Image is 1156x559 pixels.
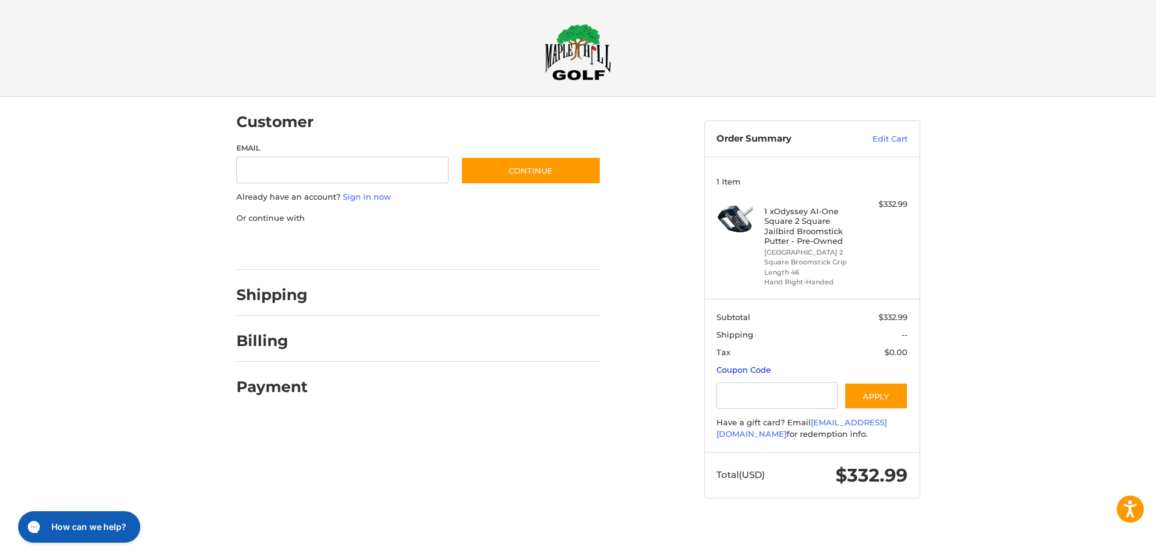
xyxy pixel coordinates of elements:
a: Sign in now [343,192,391,201]
h3: 1 Item [716,177,908,186]
li: [GEOGRAPHIC_DATA] 2 Square Broomstick Grip [764,247,857,267]
span: Total (USD) [716,469,765,480]
iframe: PayPal-venmo [437,236,528,258]
img: Maple Hill Golf [545,24,611,80]
span: $0.00 [885,347,908,357]
h2: Shipping [236,286,308,304]
button: Apply [844,382,908,410]
span: $332.99 [836,464,908,486]
p: Already have an account? [236,191,601,203]
span: Subtotal [716,312,750,322]
input: Gift Certificate or Coupon Code [716,382,838,410]
iframe: Gorgias live chat messenger [12,507,144,547]
button: Continue [461,157,601,185]
div: $332.99 [860,198,908,211]
span: Shipping [716,330,753,339]
label: Email [236,143,449,154]
h3: Order Summary [716,133,846,145]
li: Hand Right-Handed [764,277,857,287]
h2: Billing [236,332,307,350]
iframe: PayPal-paypal [232,236,323,258]
h2: Customer [236,113,314,131]
span: Tax [716,347,730,357]
a: Coupon Code [716,365,771,374]
li: Length 46 [764,267,857,278]
iframe: PayPal-paylater [335,236,426,258]
span: -- [901,330,908,339]
div: Have a gift card? Email for redemption info. [716,417,908,440]
span: $332.99 [878,312,908,322]
h2: Payment [236,378,308,396]
a: Edit Cart [846,133,908,145]
p: Or continue with [236,212,601,224]
h4: 1 x Odyssey AI-One Square 2 Square Jailbird Broomstick Putter - Pre-Owned [764,206,857,246]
